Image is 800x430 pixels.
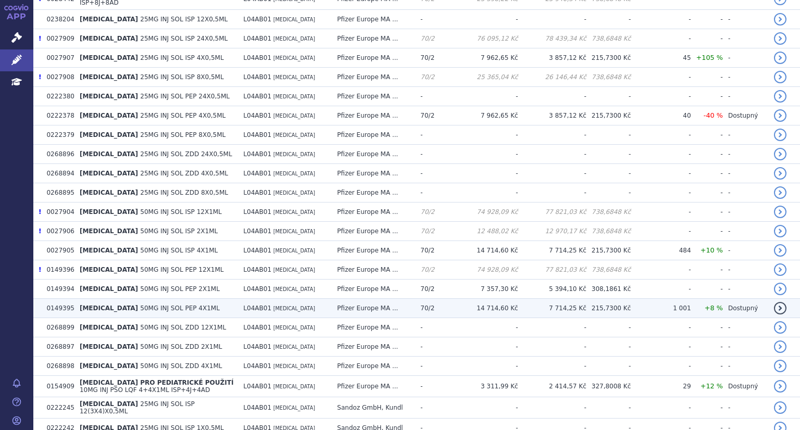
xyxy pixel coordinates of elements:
td: Pfizer Europe MA ... [332,48,415,68]
td: - [691,260,723,280]
td: - [723,164,769,183]
td: 7 714,25 Kč [518,299,586,318]
span: L04AB01 [243,227,271,235]
td: 738,6848 Kč [586,260,631,280]
span: 25MG INJ SOL ZDD 4X0,5ML [140,170,228,177]
td: - [723,125,769,145]
span: [MEDICAL_DATA] [80,150,138,158]
td: Pfizer Europe MA ... [332,203,415,222]
td: - [452,145,518,164]
a: detail [774,90,786,103]
a: detail [774,129,786,141]
td: - [691,397,723,419]
span: [MEDICAL_DATA] [80,170,138,177]
a: detail [774,302,786,314]
td: - [586,357,631,376]
td: - [723,337,769,357]
td: 215,7300 Kč [586,48,631,68]
td: Pfizer Europe MA ... [332,164,415,183]
td: - [518,145,586,164]
td: 0268895 [41,183,74,203]
td: 0027908 [41,68,74,87]
span: 25MG INJ SOL PEP 4X0,5ML [140,112,226,119]
td: - [691,222,723,241]
a: detail [774,186,786,199]
td: - [691,280,723,299]
td: Dostupný [723,376,769,397]
span: 50MG INJ SOL PEP 4X1ML [140,305,220,312]
td: 738,6848 Kč [586,68,631,87]
td: 215,7300 Kč [586,241,631,260]
td: - [691,68,723,87]
span: 70/2 [420,247,434,254]
span: 70/2 [420,305,434,312]
td: - [518,337,586,357]
td: 0027909 [41,29,74,48]
span: +10 % [701,246,723,254]
td: 0154909 [41,376,74,397]
span: L04AB01 [243,343,271,350]
td: Pfizer Europe MA ... [332,241,415,260]
span: 25MG INJ SOL ISP 4X0,5ML [140,54,223,61]
span: [MEDICAL_DATA] [80,362,138,370]
td: 78 439,34 Kč [518,29,586,48]
a: detail [774,401,786,414]
td: - [518,318,586,337]
td: 0268896 [41,145,74,164]
td: 215,7300 Kč [586,299,631,318]
td: - [518,397,586,419]
a: detail [774,52,786,64]
td: Sandoz GmbH, Kundl [332,397,415,419]
td: - [586,318,631,337]
td: - [723,10,769,29]
span: L04AB01 [243,247,271,254]
td: Pfizer Europe MA ... [332,125,415,145]
span: 25MG INJ SOL ISP 8X0,5ML [140,73,223,81]
span: [MEDICAL_DATA] [273,94,315,99]
td: 74 928,09 Kč [452,260,518,280]
td: - [691,87,723,106]
span: [MEDICAL_DATA] [273,267,315,273]
span: L04AB01 [243,305,271,312]
span: L04AB01 [243,383,271,390]
span: Poslední data tohoto produktu jsou ze SCAU platného k 01.01.2012. [39,227,41,235]
td: - [518,164,586,183]
span: Poslední data tohoto produktu jsou ze SCAU platného k 01.01.2012. [39,266,41,273]
td: - [631,260,691,280]
span: [MEDICAL_DATA] [273,132,315,138]
span: L04AB01 [243,170,271,177]
td: - [586,183,631,203]
td: 0027904 [41,203,74,222]
span: 50MG INJ SOL PEP 12X1ML [140,266,223,273]
td: - [723,222,769,241]
span: [MEDICAL_DATA] [80,131,138,138]
td: - [415,376,452,397]
td: - [631,357,691,376]
span: [MEDICAL_DATA] [273,55,315,61]
td: - [631,29,691,48]
td: 2 414,57 Kč [518,376,586,397]
td: 738,6848 Kč [586,222,631,241]
span: 25MG INJ SOL ISP 24X0,5ML [140,35,228,42]
span: L04AB01 [243,266,271,273]
td: 45 [631,48,691,68]
td: - [452,397,518,419]
td: 74 928,09 Kč [452,203,518,222]
a: detail [774,13,786,26]
span: [MEDICAL_DATA] [80,54,138,61]
span: [MEDICAL_DATA] [273,171,315,176]
td: 0027905 [41,241,74,260]
td: Pfizer Europe MA ... [332,260,415,280]
span: 50MG INJ SOL ISP 2X1ML [140,227,218,235]
td: - [631,125,691,145]
td: - [452,318,518,337]
span: 25MG INJ SOL PEP 24X0,5ML [140,93,230,100]
td: Pfizer Europe MA ... [332,280,415,299]
span: L04AB01 [243,362,271,370]
span: Poslední data tohoto produktu jsou ze SCAU platného k 01.01.2012. [39,35,41,42]
td: - [518,87,586,106]
span: 25MG INJ SOL ISP 12(3X4)X0,5ML [80,400,195,415]
td: - [691,145,723,164]
td: - [586,164,631,183]
td: Pfizer Europe MA ... [332,106,415,125]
